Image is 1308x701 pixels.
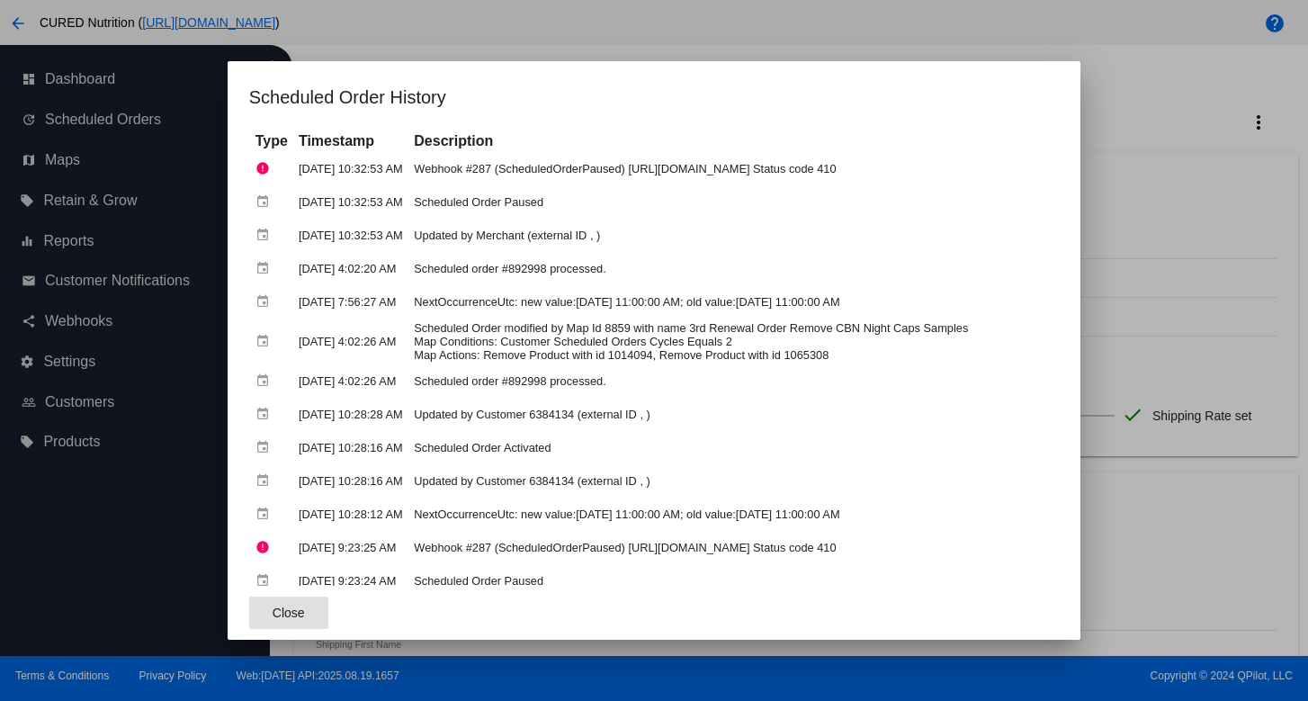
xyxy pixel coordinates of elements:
mat-icon: event [255,367,277,395]
td: Scheduled Order Activated [409,432,1057,463]
td: Webhook #287 (ScheduledOrderPaused) [URL][DOMAIN_NAME] Status code 410 [409,532,1057,563]
mat-icon: event [255,567,277,595]
th: Type [251,131,292,151]
mat-icon: event [255,188,277,216]
td: [DATE] 4:02:26 AM [294,319,408,364]
td: [DATE] 10:32:53 AM [294,186,408,218]
mat-icon: event [255,467,277,495]
td: Scheduled Order Paused [409,565,1057,597]
mat-icon: event [255,288,277,316]
td: Webhook #287 (ScheduledOrderPaused) [URL][DOMAIN_NAME] Status code 410 [409,153,1057,184]
td: [DATE] 10:28:16 AM [294,465,408,497]
span: Close [273,606,305,620]
mat-icon: event [255,434,277,462]
td: [DATE] 10:32:53 AM [294,153,408,184]
mat-icon: event [255,221,277,249]
td: [DATE] 10:32:53 AM [294,220,408,251]
td: Updated by Customer 6384134 (external ID , ) [409,399,1057,430]
td: [DATE] 10:28:28 AM [294,399,408,430]
td: [DATE] 4:02:26 AM [294,365,408,397]
td: [DATE] 4:02:20 AM [294,253,408,284]
td: [DATE] 9:23:24 AM [294,565,408,597]
th: Timestamp [294,131,408,151]
th: Description [409,131,1057,151]
mat-icon: error [255,534,277,562]
mat-icon: event [255,255,277,283]
td: [DATE] 10:28:12 AM [294,499,408,530]
td: Updated by Customer 6384134 (external ID , ) [409,465,1057,497]
h1: Scheduled Order History [249,83,1060,112]
mat-icon: error [255,155,277,183]
td: [DATE] 10:28:16 AM [294,432,408,463]
td: [DATE] 9:23:25 AM [294,532,408,563]
td: NextOccurrenceUtc: new value:[DATE] 11:00:00 AM; old value:[DATE] 11:00:00 AM [409,286,1057,318]
td: NextOccurrenceUtc: new value:[DATE] 11:00:00 AM; old value:[DATE] 11:00:00 AM [409,499,1057,530]
mat-icon: event [255,400,277,428]
td: Updated by Merchant (external ID , ) [409,220,1057,251]
td: Scheduled order #892998 processed. [409,253,1057,284]
mat-icon: event [255,500,277,528]
td: [DATE] 7:56:27 AM [294,286,408,318]
button: Close dialog [249,597,328,629]
td: Scheduled Order Paused [409,186,1057,218]
td: Scheduled Order modified by Map Id 8859 with name 3rd Renewal Order Remove CBN Night Caps Samples... [409,319,1057,364]
td: Scheduled order #892998 processed. [409,365,1057,397]
mat-icon: event [255,328,277,355]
